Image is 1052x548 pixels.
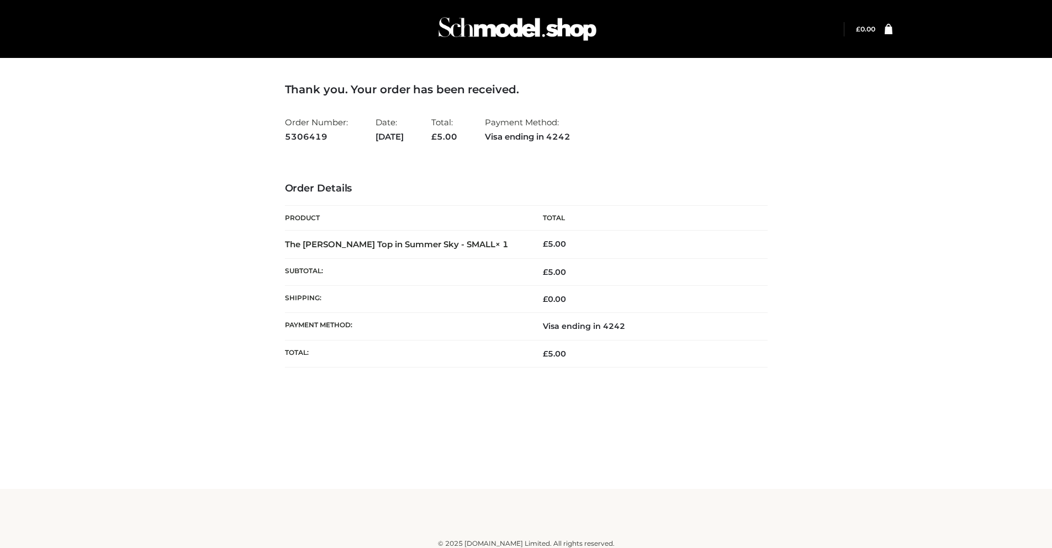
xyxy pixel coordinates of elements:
[543,267,566,277] span: 5.00
[376,113,404,146] li: Date:
[285,83,768,96] h3: Thank you. Your order has been received.
[543,294,566,304] bdi: 0.00
[543,349,548,359] span: £
[285,183,768,195] h3: Order Details
[285,313,526,340] th: Payment method:
[856,25,875,33] bdi: 0.00
[485,130,570,144] strong: Visa ending in 4242
[856,25,860,33] span: £
[435,7,600,51] img: Schmodel Admin 964
[543,239,566,249] bdi: 5.00
[285,286,526,313] th: Shipping:
[543,267,548,277] span: £
[431,131,457,142] span: 5.00
[285,258,526,285] th: Subtotal:
[285,130,348,144] strong: 5306419
[526,313,768,340] td: Visa ending in 4242
[285,239,509,249] strong: The [PERSON_NAME] Top in Summer Sky - SMALL
[285,113,348,146] li: Order Number:
[543,294,548,304] span: £
[495,239,509,249] strong: × 1
[285,340,526,367] th: Total:
[543,349,566,359] span: 5.00
[431,113,457,146] li: Total:
[285,206,526,231] th: Product
[543,239,548,249] span: £
[431,131,437,142] span: £
[376,130,404,144] strong: [DATE]
[526,206,768,231] th: Total
[485,113,570,146] li: Payment Method:
[856,25,875,33] a: £0.00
